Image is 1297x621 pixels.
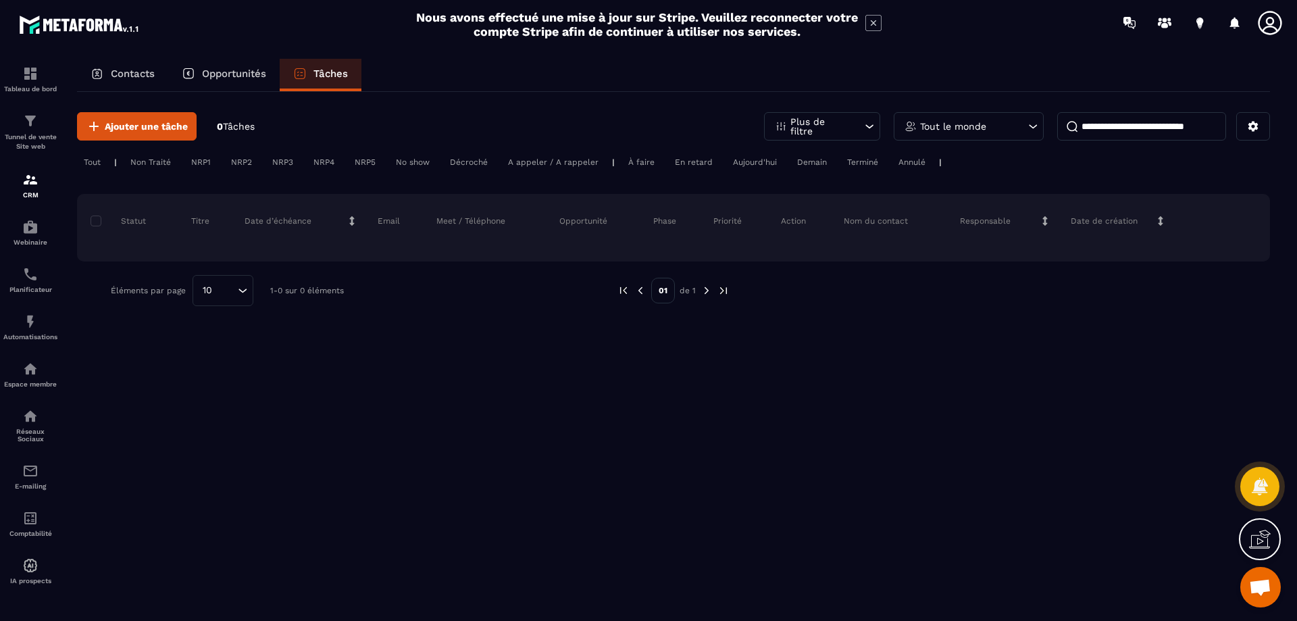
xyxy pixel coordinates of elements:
[617,284,630,297] img: prev
[781,216,806,226] p: Action
[3,162,57,209] a: formationformationCRM
[920,122,986,131] p: Tout le monde
[94,216,146,226] p: Statut
[111,68,155,80] p: Contacts
[168,59,280,91] a: Opportunités
[3,239,57,246] p: Webinaire
[77,112,197,141] button: Ajouter une tâche
[501,154,605,170] div: A appeler / A rappeler
[3,577,57,585] p: IA prospects
[3,453,57,500] a: emailemailE-mailing
[3,380,57,388] p: Espace membre
[22,66,39,82] img: formation
[77,59,168,91] a: Contacts
[844,216,908,226] p: Nom du contact
[960,216,1011,226] p: Responsable
[265,154,300,170] div: NRP3
[713,216,742,226] p: Priorité
[717,284,730,297] img: next
[680,285,696,296] p: de 1
[3,428,57,443] p: Réseaux Sociaux
[22,219,39,235] img: automations
[3,398,57,453] a: social-networksocial-networkRéseaux Sociaux
[280,59,361,91] a: Tâches
[3,482,57,490] p: E-mailing
[202,68,266,80] p: Opportunités
[651,278,675,303] p: 01
[1240,567,1281,607] a: Ouvrir le chat
[3,209,57,256] a: automationsautomationsWebinaire
[612,157,615,167] p: |
[348,154,382,170] div: NRP5
[22,510,39,526] img: accountant
[114,157,117,167] p: |
[939,157,942,167] p: |
[3,256,57,303] a: schedulerschedulerPlanificateur
[22,172,39,188] img: formation
[191,216,209,226] p: Titre
[22,314,39,330] img: automations
[790,154,834,170] div: Demain
[415,10,859,39] h2: Nous avons effectué une mise à jour sur Stripe. Veuillez reconnecter votre compte Stripe afin de ...
[22,113,39,129] img: formation
[313,68,348,80] p: Tâches
[653,216,676,226] p: Phase
[559,216,607,226] p: Opportunité
[184,154,218,170] div: NRP1
[3,191,57,199] p: CRM
[634,284,646,297] img: prev
[726,154,784,170] div: Aujourd'hui
[223,121,255,132] span: Tâches
[3,303,57,351] a: automationsautomationsAutomatisations
[3,530,57,537] p: Comptabilité
[245,216,311,226] p: Date d’échéance
[790,117,850,136] p: Plus de filtre
[19,12,141,36] img: logo
[378,216,400,226] p: Email
[124,154,178,170] div: Non Traité
[3,132,57,151] p: Tunnel de vente Site web
[3,55,57,103] a: formationformationTableau de bord
[22,266,39,282] img: scheduler
[840,154,885,170] div: Terminé
[77,154,107,170] div: Tout
[3,85,57,93] p: Tableau de bord
[3,333,57,341] p: Automatisations
[668,154,719,170] div: En retard
[436,216,505,226] p: Meet / Téléphone
[3,286,57,293] p: Planificateur
[105,120,188,133] span: Ajouter une tâche
[198,283,217,298] span: 10
[22,361,39,377] img: automations
[22,408,39,424] img: social-network
[270,286,344,295] p: 1-0 sur 0 éléments
[307,154,341,170] div: NRP4
[389,154,436,170] div: No show
[701,284,713,297] img: next
[3,500,57,547] a: accountantaccountantComptabilité
[3,103,57,162] a: formationformationTunnel de vente Site web
[217,120,255,133] p: 0
[621,154,661,170] div: À faire
[22,557,39,574] img: automations
[443,154,494,170] div: Décroché
[1071,216,1138,226] p: Date de création
[224,154,259,170] div: NRP2
[3,351,57,398] a: automationsautomationsEspace membre
[217,283,234,298] input: Search for option
[193,275,253,306] div: Search for option
[111,286,186,295] p: Éléments par page
[892,154,932,170] div: Annulé
[22,463,39,479] img: email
